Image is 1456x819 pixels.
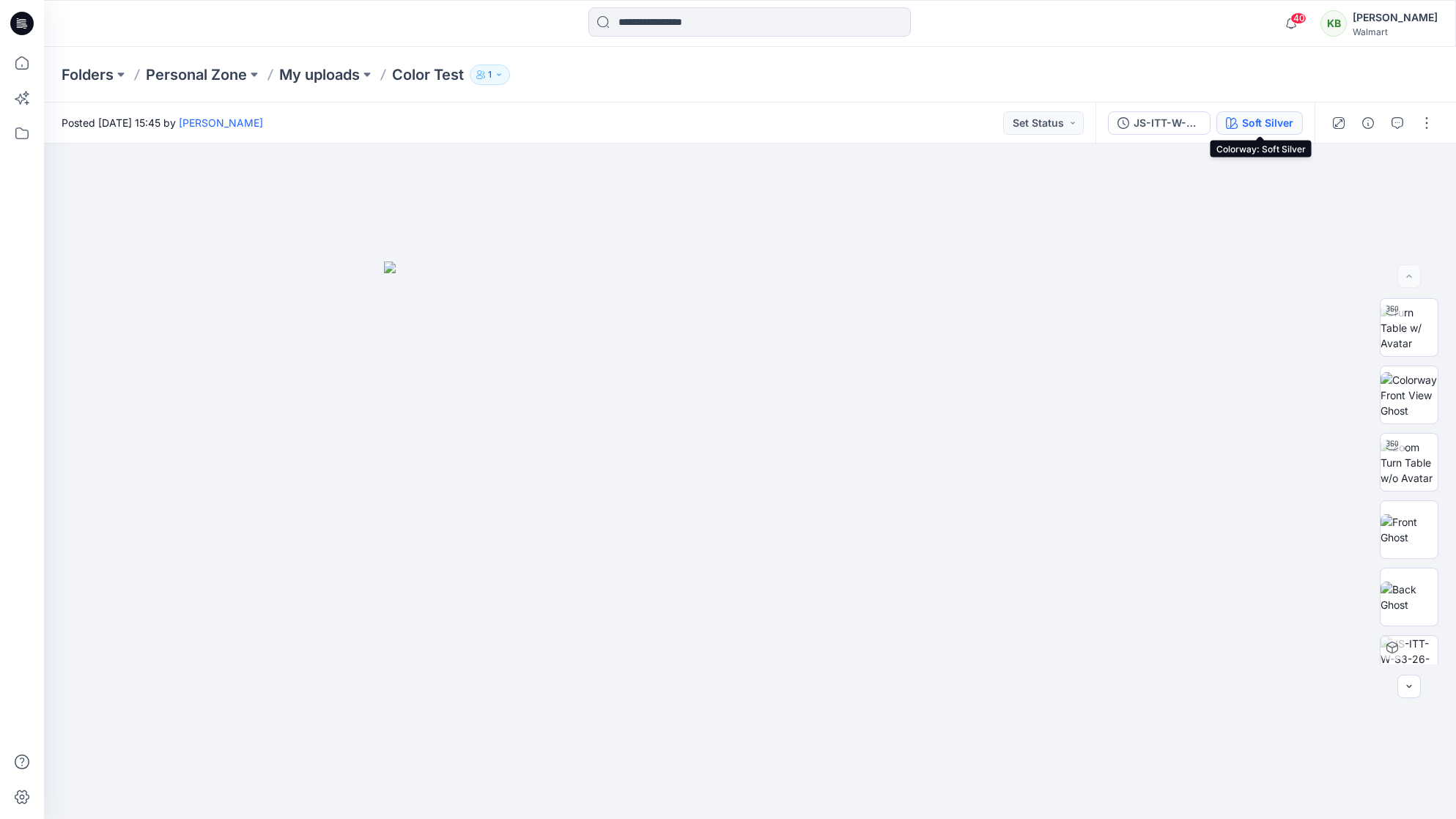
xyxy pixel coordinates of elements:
[488,67,492,83] p: 1
[1320,10,1347,37] div: KB
[1381,440,1438,486] img: Zoom Turn Table w/o Avatar
[1353,26,1438,37] div: Walmart
[1353,9,1438,26] div: [PERSON_NAME]
[1381,514,1438,545] img: Front Ghost
[146,64,247,85] a: Personal Zone
[179,116,263,129] a: [PERSON_NAME]
[392,64,464,85] p: Color Test
[279,64,360,85] a: My uploads
[1242,115,1293,131] div: Soft Silver
[1356,111,1380,135] button: Details
[1134,115,1201,131] div: JS-ITT-W-S3-26-15 BASIC BRALETTE
[1108,111,1211,135] button: JS-ITT-W-S3-26-15 BASIC BRALETTE
[470,64,510,85] button: 1
[1381,372,1438,418] img: Colorway Front View Ghost
[62,64,114,85] a: Folders
[1381,582,1438,612] img: Back Ghost
[1381,305,1438,351] img: Turn Table w/ Avatar
[1381,636,1438,693] img: JS-ITT-W-S3-26-15 BASIC BRALETTE Soft Silver
[62,115,263,130] span: Posted [DATE] 15:45 by
[1290,12,1307,24] span: 40
[384,262,1117,819] img: eyJhbGciOiJIUzI1NiIsImtpZCI6IjAiLCJzbHQiOiJzZXMiLCJ0eXAiOiJKV1QifQ.eyJkYXRhIjp7InR5cGUiOiJzdG9yYW...
[1216,111,1303,135] button: Soft Silver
